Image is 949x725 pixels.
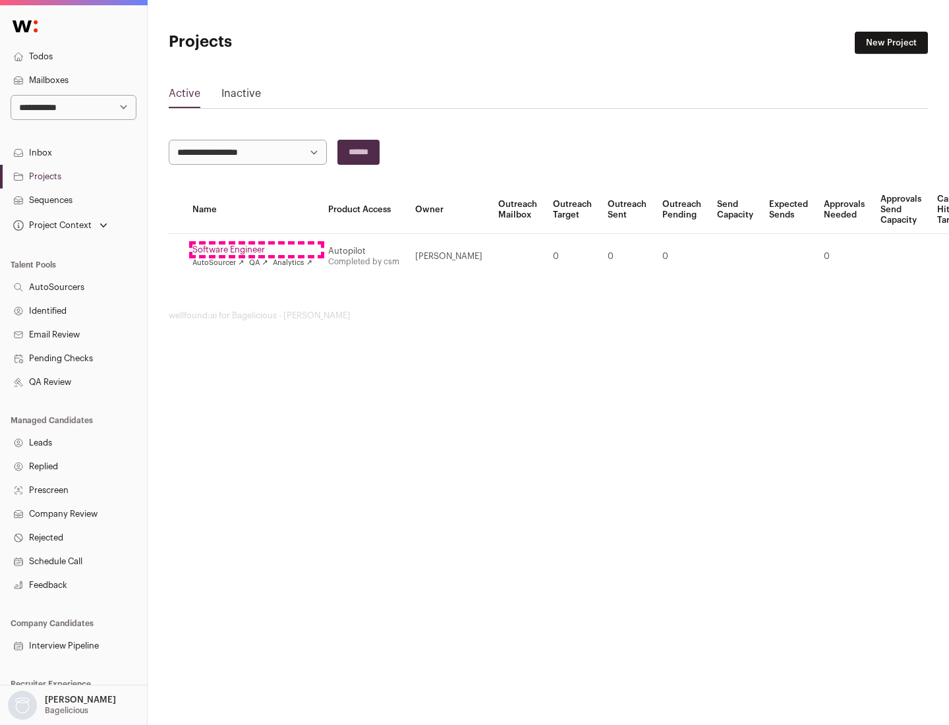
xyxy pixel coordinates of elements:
[45,705,88,716] p: Bagelicious
[600,234,654,279] td: 0
[545,234,600,279] td: 0
[407,234,490,279] td: [PERSON_NAME]
[407,186,490,234] th: Owner
[11,216,110,235] button: Open dropdown
[169,86,200,107] a: Active
[192,258,244,268] a: AutoSourcer ↗
[654,234,709,279] td: 0
[490,186,545,234] th: Outreach Mailbox
[761,186,816,234] th: Expected Sends
[8,691,37,720] img: nopic.png
[185,186,320,234] th: Name
[320,186,407,234] th: Product Access
[545,186,600,234] th: Outreach Target
[600,186,654,234] th: Outreach Sent
[221,86,261,107] a: Inactive
[45,695,116,705] p: [PERSON_NAME]
[169,310,928,321] footer: wellfound:ai for Bagelicious - [PERSON_NAME]
[855,32,928,54] a: New Project
[873,186,929,234] th: Approvals Send Capacity
[816,186,873,234] th: Approvals Needed
[709,186,761,234] th: Send Capacity
[5,691,119,720] button: Open dropdown
[328,246,399,256] div: Autopilot
[5,13,45,40] img: Wellfound
[169,32,422,53] h1: Projects
[816,234,873,279] td: 0
[192,245,312,255] a: Software Engineer
[328,258,399,266] a: Completed by csm
[273,258,312,268] a: Analytics ↗
[249,258,268,268] a: QA ↗
[654,186,709,234] th: Outreach Pending
[11,220,92,231] div: Project Context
